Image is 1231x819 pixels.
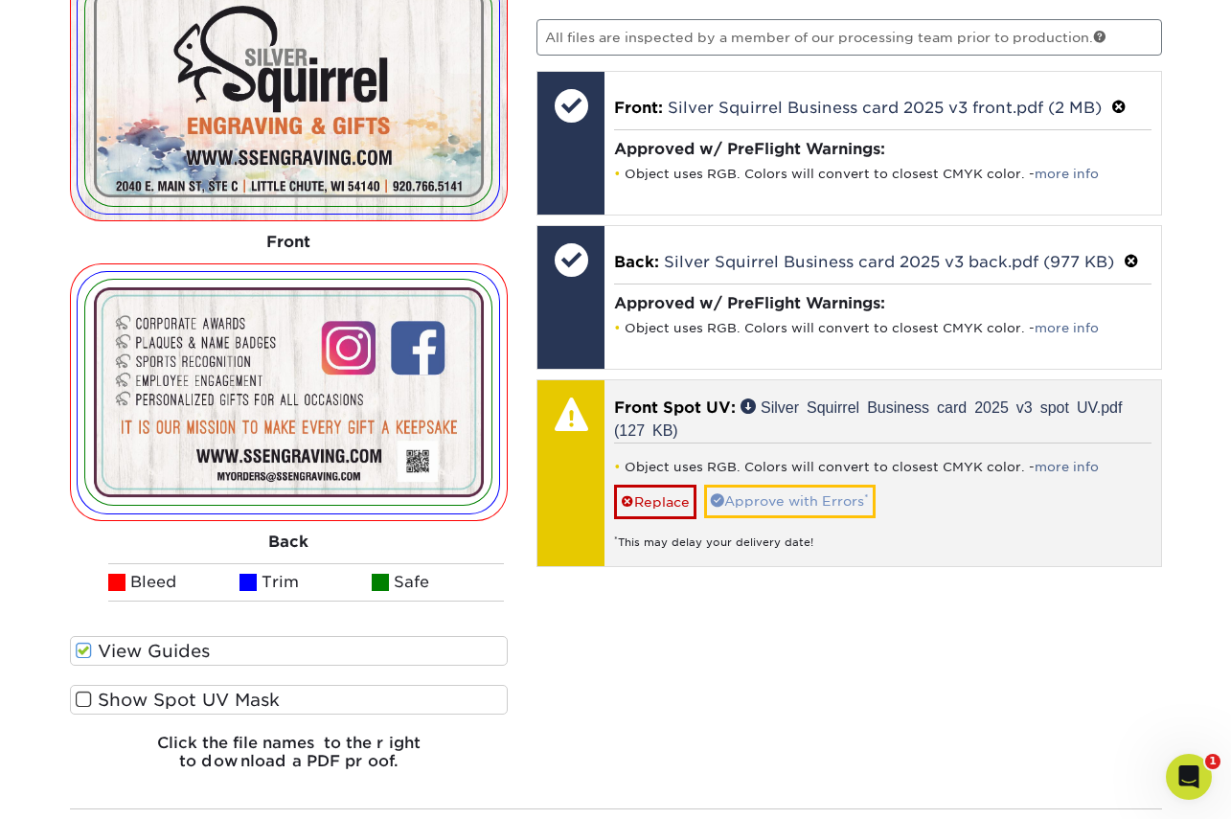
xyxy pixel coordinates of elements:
a: Silver Squirrel Business card 2025 v3 front.pdf (2 MB) [668,99,1102,117]
div: This may delay your delivery date! [614,519,1151,551]
h6: Click the file names to the right to download a PDF proof. [70,734,509,785]
label: View Guides [70,636,509,666]
li: Object uses RGB. Colors will convert to closest CMYK color. - [614,459,1151,475]
li: Object uses RGB. Colors will convert to closest CMYK color. - [614,320,1151,336]
a: more info [1035,460,1099,474]
a: Replace [614,485,696,518]
span: 1 [1205,754,1220,769]
p: All files are inspected by a member of our processing team prior to production. [536,19,1162,56]
a: Silver Squirrel Business card 2025 v3 back.pdf (977 KB) [664,253,1114,271]
li: Trim [239,563,372,602]
h4: Approved w/ PreFlight Warnings: [614,140,1151,158]
a: Approve with Errors* [704,485,876,517]
span: Front: [614,99,663,117]
a: Silver Squirrel Business card 2025 v3 spot UV.pdf (127 KB) [614,398,1122,437]
li: Object uses RGB. Colors will convert to closest CMYK color. - [614,166,1151,182]
h4: Approved w/ PreFlight Warnings: [614,294,1151,312]
a: more info [1035,167,1099,181]
li: Bleed [108,563,240,602]
iframe: Intercom live chat [1166,754,1212,800]
a: more info [1035,321,1099,335]
span: Front Spot UV: [614,398,736,417]
li: Safe [372,563,504,602]
div: Back [70,521,509,563]
label: Show Spot UV Mask [70,685,509,715]
span: Back: [614,253,659,271]
div: Front [70,221,509,263]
